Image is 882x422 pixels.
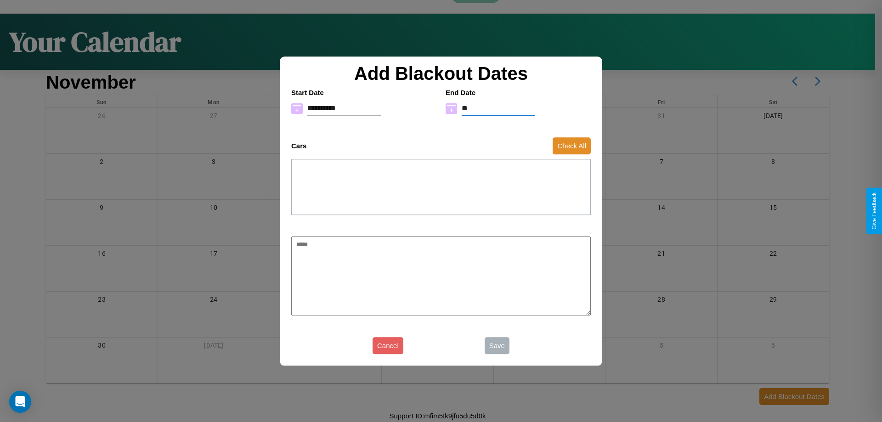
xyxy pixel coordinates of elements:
button: Cancel [373,337,403,354]
h4: End Date [446,89,591,96]
h2: Add Blackout Dates [287,63,595,84]
h4: Cars [291,142,306,150]
button: Check All [553,137,591,154]
div: Open Intercom Messenger [9,391,31,413]
h4: Start Date [291,89,436,96]
div: Give Feedback [871,192,877,230]
button: Save [485,337,509,354]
